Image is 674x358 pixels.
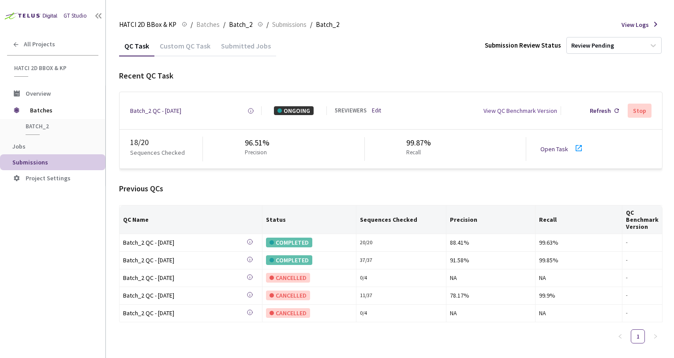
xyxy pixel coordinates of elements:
[262,205,356,234] th: Status
[123,273,247,283] div: Batch_2 QC - [DATE]
[245,137,270,149] div: 96.51%
[626,256,659,265] div: -
[450,255,532,265] div: 91.58%
[622,20,649,29] span: View Logs
[539,308,618,318] div: NA
[12,158,48,166] span: Submissions
[613,329,627,343] button: left
[245,149,267,157] p: Precision
[446,205,535,234] th: Precision
[626,291,659,300] div: -
[274,106,314,115] div: ONGOING
[130,106,181,115] a: Batch_2 QC - [DATE]
[266,308,310,318] div: CANCELLED
[450,291,532,300] div: 78.17%
[485,41,561,50] div: Submission Review Status
[316,19,339,30] span: Batch_2
[540,145,568,153] a: Open Task
[130,148,185,157] p: Sequences Checked
[14,64,93,72] span: HATCI 2D BBox & KP
[613,329,627,343] li: Previous Page
[123,238,247,247] div: Batch_2 QC - [DATE]
[618,334,623,339] span: left
[196,19,220,30] span: Batches
[119,19,176,30] span: HATCI 2D BBox & KP
[360,239,442,247] div: 20 / 20
[26,174,71,182] span: Project Settings
[123,308,247,318] div: Batch_2 QC - [DATE]
[450,273,532,283] div: NA
[631,330,644,343] a: 1
[450,308,532,318] div: NA
[223,19,225,30] li: /
[653,334,658,339] span: right
[310,19,312,30] li: /
[123,255,247,265] a: Batch_2 QC - [DATE]
[372,107,381,115] a: Edit
[626,274,659,282] div: -
[229,19,252,30] span: Batch_2
[450,238,532,247] div: 88.41%
[360,309,442,317] div: 0 / 4
[539,255,618,265] div: 99.85%
[266,273,310,283] div: CANCELLED
[335,107,367,115] div: 5 REVIEWERS
[26,89,51,97] span: Overview
[195,19,221,29] a: Batches
[648,329,663,343] li: Next Page
[272,19,307,30] span: Submissions
[266,19,269,30] li: /
[356,205,446,234] th: Sequences Checked
[30,101,90,119] span: Batches
[622,205,663,234] th: QC Benchmark Version
[123,238,247,248] a: Batch_2 QC - [DATE]
[24,41,55,48] span: All Projects
[12,142,26,150] span: Jobs
[270,19,308,29] a: Submissions
[360,274,442,282] div: 0 / 4
[123,291,247,301] a: Batch_2 QC - [DATE]
[590,106,611,115] div: Refresh
[191,19,193,30] li: /
[123,255,247,265] div: Batch_2 QC - [DATE]
[626,239,659,247] div: -
[483,106,557,115] div: View QC Benchmark Version
[123,291,247,300] div: Batch_2 QC - [DATE]
[535,205,622,234] th: Recall
[120,205,262,234] th: QC Name
[539,291,618,300] div: 99.9%
[539,273,618,283] div: NA
[539,238,618,247] div: 99.63%
[119,183,663,194] div: Previous QCs
[571,41,614,50] div: Review Pending
[633,107,646,114] div: Stop
[119,41,154,56] div: QC Task
[266,291,310,300] div: CANCELLED
[64,12,87,20] div: GT Studio
[360,256,442,265] div: 37 / 37
[266,255,312,265] div: COMPLETED
[360,291,442,300] div: 11 / 37
[406,149,427,157] p: Recall
[406,137,431,149] div: 99.87%
[26,123,91,130] span: Batch_2
[119,70,663,82] div: Recent QC Task
[130,137,202,148] div: 18 / 20
[216,41,276,56] div: Submitted Jobs
[648,329,663,343] button: right
[631,329,645,343] li: 1
[154,41,216,56] div: Custom QC Task
[266,238,312,247] div: COMPLETED
[626,309,659,317] div: -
